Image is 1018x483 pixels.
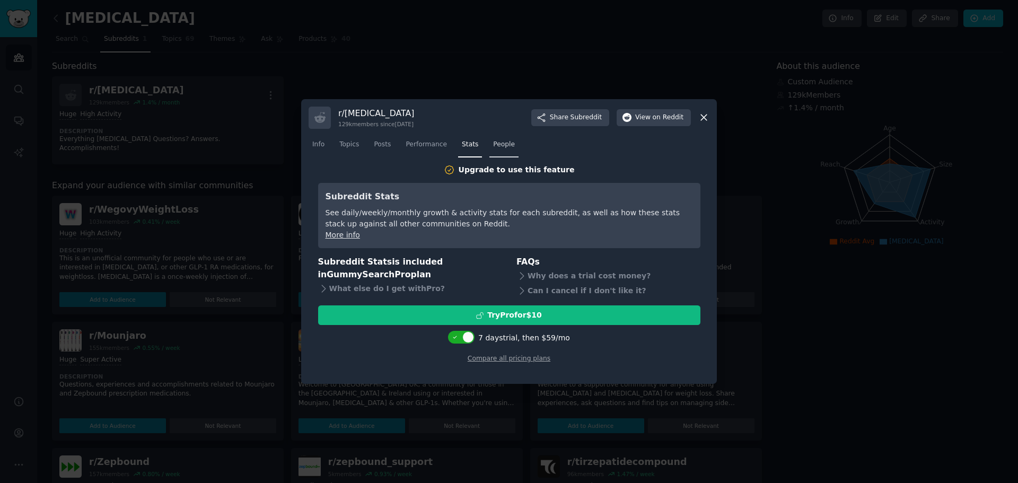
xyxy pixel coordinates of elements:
div: 7 days trial, then $ 59 /mo [478,332,570,344]
div: Upgrade to use this feature [459,164,575,175]
span: on Reddit [653,113,683,122]
a: Info [309,136,328,158]
span: GummySearch Pro [327,269,410,279]
span: Subreddit [571,113,602,122]
a: People [489,136,519,158]
span: View [635,113,683,122]
div: What else do I get with Pro ? [318,282,502,296]
a: Topics [336,136,363,158]
h3: Subreddit Stats [326,190,693,204]
a: Compare all pricing plans [468,355,550,362]
span: Stats [462,140,478,150]
div: See daily/weekly/monthly growth & activity stats for each subreddit, as well as how these stats s... [326,207,693,230]
span: Info [312,140,324,150]
button: Viewon Reddit [617,109,691,126]
button: TryProfor$10 [318,305,700,325]
div: Why does a trial cost money? [516,268,700,283]
a: Stats [458,136,482,158]
span: Share [550,113,602,122]
a: Performance [402,136,451,158]
a: More info [326,231,360,239]
div: Can I cancel if I don't like it? [516,283,700,298]
div: Try Pro for $10 [487,310,542,321]
span: Performance [406,140,447,150]
a: Posts [370,136,394,158]
span: Posts [374,140,391,150]
div: 129k members since [DATE] [338,120,414,128]
h3: r/ [MEDICAL_DATA] [338,108,414,119]
span: Topics [339,140,359,150]
h3: FAQs [516,256,700,269]
button: ShareSubreddit [531,109,609,126]
span: People [493,140,515,150]
h3: Subreddit Stats is included in plan [318,256,502,282]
